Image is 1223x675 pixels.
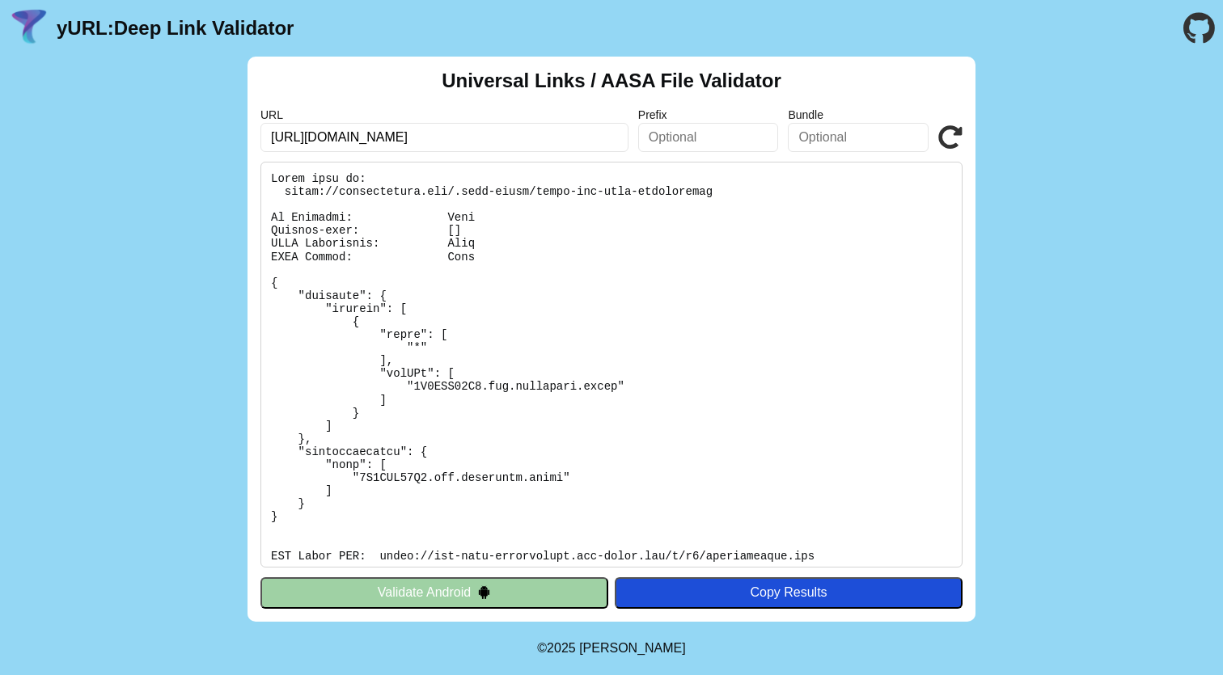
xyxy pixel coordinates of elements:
pre: Lorem ipsu do: sitam://consectetura.eli/.sedd-eiusm/tempo-inc-utla-etdoloremag Al Enimadmi: Veni ... [260,162,963,567]
a: Michael Ibragimchayev's Personal Site [579,641,686,655]
input: Optional [788,123,929,152]
label: Bundle [788,108,929,121]
footer: © [537,622,685,675]
span: 2025 [547,641,576,655]
input: Required [260,123,628,152]
button: Validate Android [260,577,608,608]
button: Copy Results [615,577,963,608]
img: droidIcon.svg [477,585,491,599]
input: Optional [638,123,779,152]
img: yURL Logo [8,7,50,49]
label: URL [260,108,628,121]
a: yURL:Deep Link Validator [57,17,294,40]
h2: Universal Links / AASA File Validator [442,70,781,92]
label: Prefix [638,108,779,121]
div: Copy Results [623,585,954,600]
